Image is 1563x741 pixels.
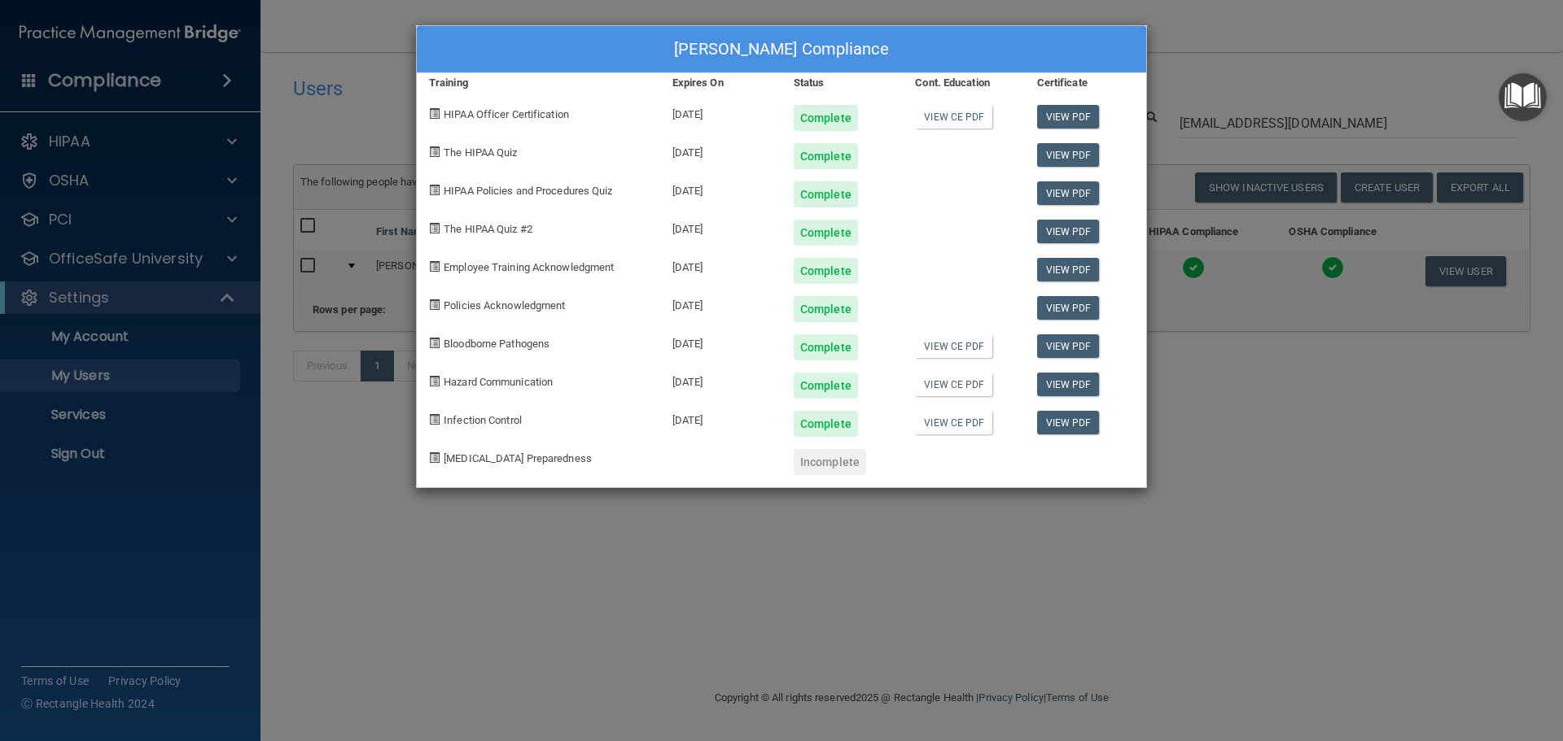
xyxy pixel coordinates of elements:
[1281,625,1543,691] iframe: Drift Widget Chat Controller
[444,452,592,464] span: [MEDICAL_DATA] Preparedness
[660,169,781,207] div: [DATE]
[1037,296,1100,320] a: View PDF
[794,220,858,246] div: Complete
[915,334,992,358] a: View CE PDF
[660,93,781,131] div: [DATE]
[660,207,781,246] div: [DATE]
[444,376,553,388] span: Hazard Communication
[444,414,522,426] span: Infection Control
[660,246,781,284] div: [DATE]
[1025,73,1146,93] div: Certificate
[794,181,858,207] div: Complete
[444,185,612,197] span: HIPAA Policies and Procedures Quiz
[915,373,992,396] a: View CE PDF
[660,322,781,360] div: [DATE]
[1037,105,1100,129] a: View PDF
[794,334,858,360] div: Complete
[794,296,858,322] div: Complete
[444,146,517,159] span: The HIPAA Quiz
[1037,181,1100,205] a: View PDF
[444,299,565,312] span: Policies Acknowledgment
[444,261,614,273] span: Employee Training Acknowledgment
[794,449,866,475] div: Incomplete
[417,26,1146,73] div: [PERSON_NAME] Compliance
[1037,220,1100,243] a: View PDF
[444,108,569,120] span: HIPAA Officer Certification
[1037,143,1100,167] a: View PDF
[781,73,903,93] div: Status
[444,223,532,235] span: The HIPAA Quiz #2
[903,73,1024,93] div: Cont. Education
[417,73,660,93] div: Training
[794,143,858,169] div: Complete
[444,338,549,350] span: Bloodborne Pathogens
[915,105,992,129] a: View CE PDF
[794,373,858,399] div: Complete
[660,73,781,93] div: Expires On
[1037,373,1100,396] a: View PDF
[1037,411,1100,434] a: View PDF
[794,105,858,131] div: Complete
[660,360,781,399] div: [DATE]
[1037,334,1100,358] a: View PDF
[1037,258,1100,281] a: View PDF
[660,284,781,322] div: [DATE]
[660,131,781,169] div: [DATE]
[660,399,781,437] div: [DATE]
[1499,73,1547,121] button: Open Resource Center
[794,411,858,437] div: Complete
[915,411,992,434] a: View CE PDF
[794,258,858,284] div: Complete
